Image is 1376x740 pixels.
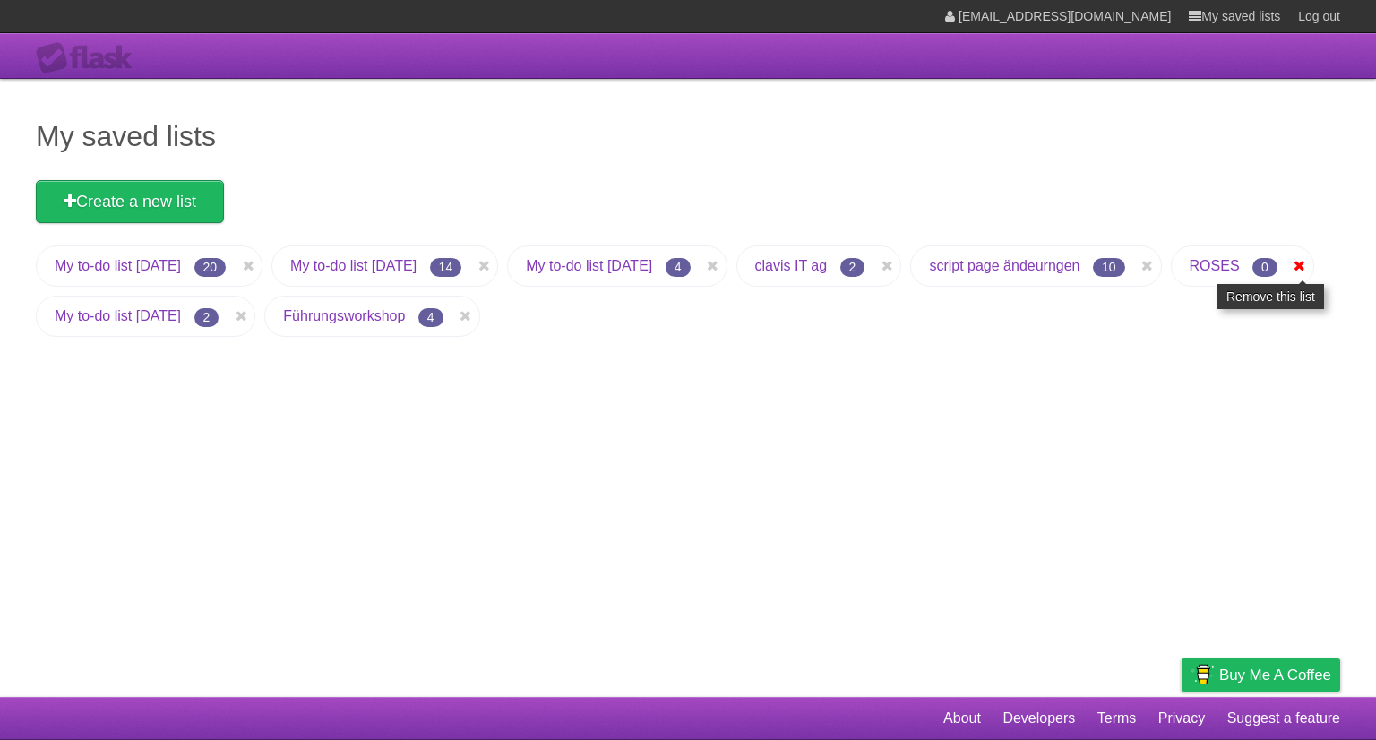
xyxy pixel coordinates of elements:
[1182,658,1340,692] a: Buy me a coffee
[36,180,224,223] a: Create a new list
[194,258,227,277] span: 20
[1227,701,1340,736] a: Suggest a feature
[929,258,1079,273] a: script page ändeurngen
[526,258,652,273] a: My to-do list [DATE]
[55,308,181,323] a: My to-do list [DATE]
[283,308,405,323] a: Führungsworkshop
[755,258,828,273] a: clavis IT ag
[840,258,865,277] span: 2
[418,308,443,327] span: 4
[1097,701,1137,736] a: Terms
[1158,701,1205,736] a: Privacy
[1219,659,1331,691] span: Buy me a coffee
[1191,659,1215,690] img: Buy me a coffee
[55,258,181,273] a: My to-do list [DATE]
[1002,701,1075,736] a: Developers
[36,115,1340,158] h1: My saved lists
[1093,258,1125,277] span: 10
[1190,258,1240,273] a: ROSES
[36,42,143,74] div: Flask
[666,258,691,277] span: 4
[1252,258,1277,277] span: 0
[430,258,462,277] span: 14
[943,701,981,736] a: About
[194,308,219,327] span: 2
[290,258,417,273] a: My to-do list [DATE]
